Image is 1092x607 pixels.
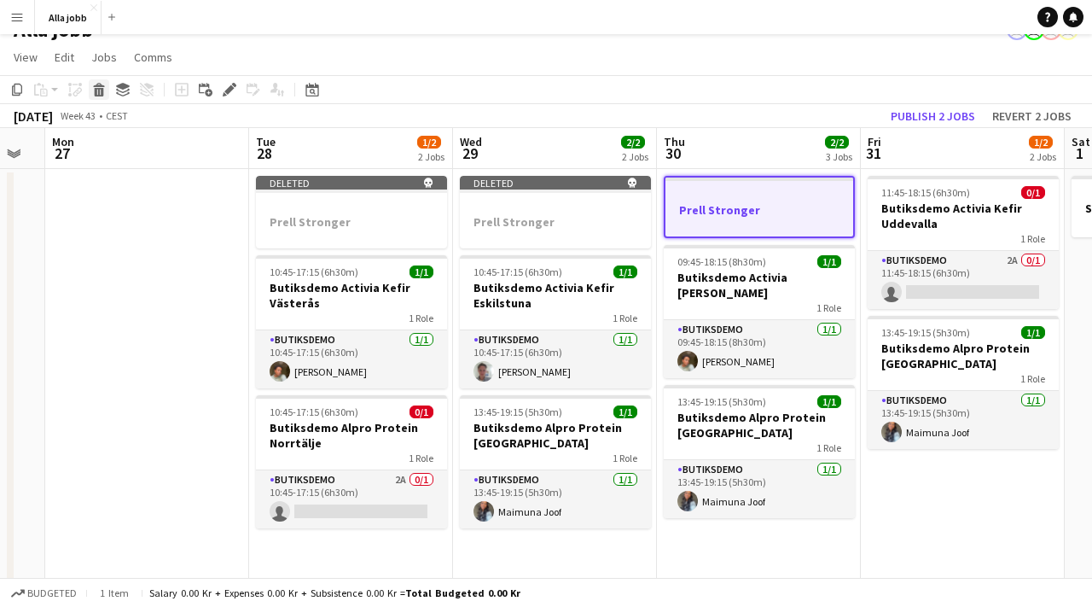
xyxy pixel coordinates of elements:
[868,176,1059,309] app-job-card: 11:45-18:15 (6h30m)0/1Butiksdemo Activia Kefir Uddevalla1 RoleButiksdemo2A0/111:45-18:15 (6h30m)
[677,255,766,268] span: 09:45-18:15 (8h30m)
[35,1,102,34] button: Alla jobb
[664,410,855,441] h3: Butiksdemo Alpro Protein [GEOGRAPHIC_DATA]
[457,143,482,163] span: 29
[868,251,1059,309] app-card-role: Butiksdemo2A0/111:45-18:15 (6h30m)
[473,266,562,278] span: 10:45-17:15 (6h30m)
[256,214,447,230] h3: Prell Stronger
[409,266,433,278] span: 1/1
[106,109,128,122] div: CEST
[460,330,651,388] app-card-role: Butiksdemo1/110:45-17:15 (6h30m)[PERSON_NAME]
[49,143,74,163] span: 27
[868,134,881,149] span: Fri
[418,150,444,163] div: 2 Jobs
[881,186,970,199] span: 11:45-18:15 (6h30m)
[256,134,276,149] span: Tue
[417,136,441,149] span: 1/2
[664,270,855,301] h3: Butiksdemo Activia [PERSON_NAME]
[84,46,124,68] a: Jobs
[664,176,855,238] app-job-card: Prell Stronger
[256,280,447,311] h3: Butiksdemo Activia Kefir Västerås
[868,316,1059,449] app-job-card: 13:45-19:15 (5h30m)1/1Butiksdemo Alpro Protein [GEOGRAPHIC_DATA]1 RoleButiksdemo1/113:45-19:15 (5...
[613,452,637,464] span: 1 Role
[677,395,766,408] span: 13:45-19:15 (5h30m)
[1029,136,1053,149] span: 1/2
[405,587,520,599] span: Total Budgeted 0.00 kr
[825,136,849,149] span: 2/2
[868,201,1059,231] h3: Butiksdemo Activia Kefir Uddevalla
[134,50,172,65] span: Comms
[1020,372,1045,385] span: 1 Role
[55,50,74,65] span: Edit
[816,301,841,314] span: 1 Role
[816,441,841,454] span: 1 Role
[256,420,447,451] h3: Butiksdemo Alpro Protein Norrtälje
[253,143,276,163] span: 28
[868,391,1059,449] app-card-role: Butiksdemo1/113:45-19:15 (5h30m)Maimuna Joof
[1069,143,1090,163] span: 1
[94,587,135,599] span: 1 item
[14,108,53,125] div: [DATE]
[1021,186,1045,199] span: 0/1
[613,266,637,278] span: 1/1
[661,143,685,163] span: 30
[256,176,447,190] div: Deleted
[460,176,651,190] div: Deleted
[884,105,982,127] button: Publish 2 jobs
[622,150,648,163] div: 2 Jobs
[868,341,1059,371] h3: Butiksdemo Alpro Protein [GEOGRAPHIC_DATA]
[409,406,433,418] span: 0/1
[48,46,81,68] a: Edit
[460,280,651,311] h3: Butiksdemo Activia Kefir Eskilstuna
[664,245,855,378] app-job-card: 09:45-18:15 (8h30m)1/1Butiksdemo Activia [PERSON_NAME]1 RoleButiksdemo1/109:45-18:15 (8h30m)[PERS...
[621,136,645,149] span: 2/2
[409,312,433,324] span: 1 Role
[52,134,74,149] span: Mon
[664,320,855,378] app-card-role: Butiksdemo1/109:45-18:15 (8h30m)[PERSON_NAME]
[460,176,651,248] app-job-card: Deleted Prell Stronger
[460,395,651,528] app-job-card: 13:45-19:15 (5h30m)1/1Butiksdemo Alpro Protein [GEOGRAPHIC_DATA]1 RoleButiksdemo1/113:45-19:15 (5...
[664,134,685,149] span: Thu
[7,46,44,68] a: View
[256,330,447,388] app-card-role: Butiksdemo1/110:45-17:15 (6h30m)[PERSON_NAME]
[817,255,841,268] span: 1/1
[826,150,852,163] div: 3 Jobs
[91,50,117,65] span: Jobs
[460,255,651,388] app-job-card: 10:45-17:15 (6h30m)1/1Butiksdemo Activia Kefir Eskilstuna1 RoleButiksdemo1/110:45-17:15 (6h30m)[P...
[1030,150,1056,163] div: 2 Jobs
[1072,134,1090,149] span: Sat
[14,50,38,65] span: View
[270,266,358,278] span: 10:45-17:15 (6h30m)
[409,452,433,464] span: 1 Role
[1021,326,1045,339] span: 1/1
[127,46,179,68] a: Comms
[460,420,651,451] h3: Butiksdemo Alpro Protein [GEOGRAPHIC_DATA]
[256,255,447,388] app-job-card: 10:45-17:15 (6h30m)1/1Butiksdemo Activia Kefir Västerås1 RoleButiksdemo1/110:45-17:15 (6h30m)[PER...
[256,176,447,248] app-job-card: Deleted Prell Stronger
[256,470,447,528] app-card-role: Butiksdemo2A0/110:45-17:15 (6h30m)
[1020,232,1045,245] span: 1 Role
[256,395,447,528] app-job-card: 10:45-17:15 (6h30m)0/1Butiksdemo Alpro Protein Norrtälje1 RoleButiksdemo2A0/110:45-17:15 (6h30m)
[664,460,855,518] app-card-role: Butiksdemo1/113:45-19:15 (5h30m)Maimuna Joof
[665,202,853,218] h3: Prell Stronger
[56,109,99,122] span: Week 43
[270,406,358,418] span: 10:45-17:15 (6h30m)
[865,143,881,163] span: 31
[613,406,637,418] span: 1/1
[149,587,520,599] div: Salary 0.00 kr + Expenses 0.00 kr + Subsistence 0.00 kr =
[664,385,855,518] app-job-card: 13:45-19:15 (5h30m)1/1Butiksdemo Alpro Protein [GEOGRAPHIC_DATA]1 RoleButiksdemo1/113:45-19:15 (5...
[27,587,77,599] span: Budgeted
[881,326,970,339] span: 13:45-19:15 (5h30m)
[613,312,637,324] span: 1 Role
[9,584,79,603] button: Budgeted
[817,395,841,408] span: 1/1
